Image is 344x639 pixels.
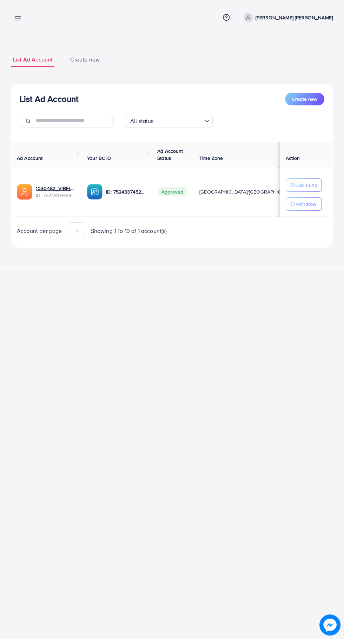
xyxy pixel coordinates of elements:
span: Create new [70,56,100,64]
span: Ad Account Status [157,148,183,162]
button: Withdraw [286,197,322,211]
span: Ad Account [17,155,43,162]
h3: List Ad Account [20,94,78,104]
img: ic-ads-acc.e4c84228.svg [17,184,32,200]
div: <span class='underline'>1030482_VIBELLA_1751896853798</span></br>7524339469630734343 [36,185,76,199]
img: ic-ba-acc.ded83a64.svg [87,184,102,200]
span: List Ad Account [13,56,53,64]
span: Action [286,155,300,162]
span: Showing 1 To 10 of 1 account(s) [91,227,167,235]
span: ID: 7524339469630734343 [36,192,76,199]
a: 1030482_VIBELLA_1751896853798 [36,185,76,192]
p: Add Fund [296,181,317,189]
p: [PERSON_NAME] [PERSON_NAME] [256,13,333,22]
p: ID: 7524337452656443408 [106,188,146,196]
input: Search for option [156,115,201,126]
button: Add Fund [286,178,322,192]
a: [PERSON_NAME] [PERSON_NAME] [241,13,333,22]
span: All status [129,116,155,126]
span: Your BC ID [87,155,111,162]
button: Create new [285,93,324,105]
span: Time Zone [199,155,223,162]
span: Approved [157,187,187,196]
span: Create new [292,96,317,103]
p: Withdraw [296,200,316,208]
span: Account per page [17,227,62,235]
img: image [319,614,340,635]
div: Search for option [125,114,213,128]
span: [GEOGRAPHIC_DATA]/[GEOGRAPHIC_DATA] [199,188,297,195]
